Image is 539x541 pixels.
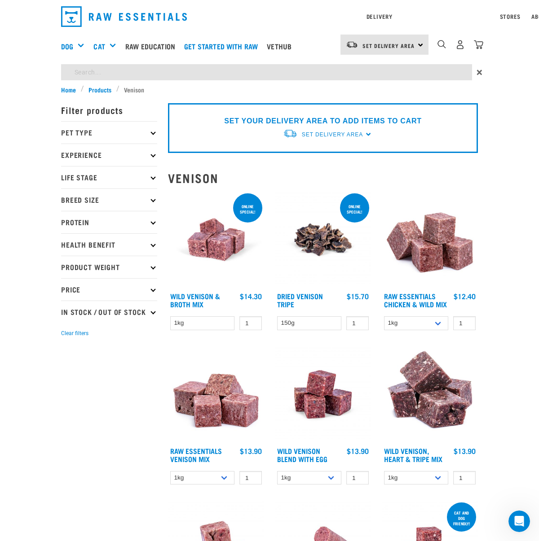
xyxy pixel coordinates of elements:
[84,85,116,94] a: Products
[61,301,157,323] p: In Stock / Out Of Stock
[61,41,73,52] a: Dog
[168,346,264,442] img: 1113 RE Venison Mix 01
[61,233,157,256] p: Health Benefit
[61,6,187,27] img: Raw Essentials Logo
[453,471,476,485] input: 1
[455,40,465,49] img: user.png
[240,292,262,300] div: $14.30
[61,256,157,278] p: Product Weight
[61,211,157,233] p: Protein
[170,449,222,461] a: Raw Essentials Venison Mix
[265,28,298,64] a: Vethub
[61,64,472,80] input: Search...
[454,447,476,455] div: $13.90
[170,294,220,306] a: Wild Venison & Broth Mix
[453,316,476,330] input: 1
[277,449,327,461] a: Wild Venison Blend with Egg
[61,278,157,301] p: Price
[347,447,369,455] div: $13.90
[88,85,111,94] span: Products
[384,449,442,461] a: Wild Venison, Heart & Tripe Mix
[61,188,157,211] p: Breed Size
[508,510,530,532] iframe: Intercom live chat
[233,200,262,218] div: ONLINE SPECIAL!
[275,346,371,442] img: Venison Egg 1616
[61,329,88,337] button: Clear filters
[224,116,421,127] p: SET YOUR DELIVERY AREA TO ADD ITEMS TO CART
[61,85,478,94] nav: breadcrumbs
[382,192,478,288] img: Pile Of Cubed Chicken Wild Meat Mix
[340,200,369,218] div: ONLINE SPECIAL!
[346,41,358,49] img: van-moving.png
[362,44,415,47] span: Set Delivery Area
[477,64,482,80] span: ×
[283,129,297,138] img: van-moving.png
[123,28,182,64] a: Raw Education
[447,506,476,530] div: cat and dog friendly!
[168,171,478,185] h2: Venison
[275,192,371,288] img: Dried Vension Tripe 1691
[93,41,105,52] a: Cat
[61,166,157,188] p: Life Stage
[382,346,478,442] img: 1171 Venison Heart Tripe Mix 01
[437,40,446,48] img: home-icon-1@2x.png
[346,316,369,330] input: 1
[277,294,323,306] a: Dried Venison Tripe
[302,131,363,138] span: Set Delivery Area
[54,3,485,31] nav: dropdown navigation
[240,447,262,455] div: $13.90
[61,85,76,94] span: Home
[168,192,264,288] img: Vension and heart
[347,292,369,300] div: $15.70
[239,316,262,330] input: 1
[346,471,369,485] input: 1
[61,99,157,121] p: Filter products
[61,144,157,166] p: Experience
[182,28,265,64] a: Get started with Raw
[239,471,262,485] input: 1
[61,121,157,144] p: Pet Type
[367,15,393,18] a: Delivery
[61,85,81,94] a: Home
[454,292,476,300] div: $12.40
[474,40,483,49] img: home-icon@2x.png
[500,15,521,18] a: Stores
[384,294,447,306] a: Raw Essentials Chicken & Wild Mix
